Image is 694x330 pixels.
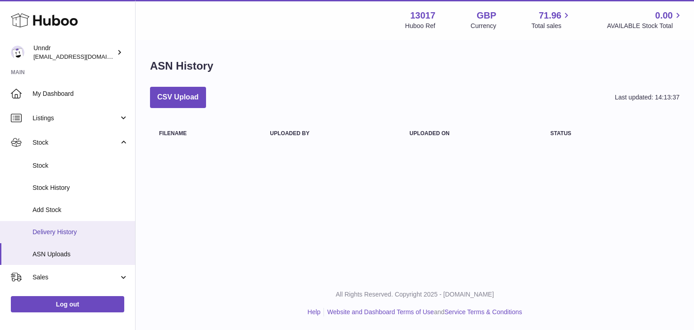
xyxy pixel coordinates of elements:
span: [EMAIL_ADDRESS][DOMAIN_NAME] [33,53,133,60]
span: AVAILABLE Stock Total [607,22,683,30]
a: Website and Dashboard Terms of Use [327,308,434,316]
span: Stock [33,138,119,147]
span: 0.00 [655,9,673,22]
button: CSV Upload [150,87,206,108]
p: All Rights Reserved. Copyright 2025 - [DOMAIN_NAME] [143,290,687,299]
th: Filename [150,122,261,146]
div: Huboo Ref [405,22,436,30]
strong: GBP [477,9,496,22]
h1: ASN History [150,59,213,73]
span: Delivery History [33,228,128,236]
span: 71.96 [539,9,561,22]
strong: 13017 [410,9,436,22]
a: 71.96 Total sales [531,9,572,30]
a: 0.00 AVAILABLE Stock Total [607,9,683,30]
div: Unndr [33,44,115,61]
th: actions [636,122,680,146]
span: Total sales [531,22,572,30]
span: ASN Uploads [33,250,128,259]
th: Uploaded by [261,122,401,146]
span: Stock [33,161,128,170]
div: Currency [471,22,497,30]
span: Stock History [33,184,128,192]
img: internalAdmin-13017@internal.huboo.com [11,46,24,59]
a: Log out [11,296,124,312]
a: Help [308,308,321,316]
span: Add Stock [33,206,128,214]
th: Uploaded on [400,122,541,146]
span: Sales [33,273,119,282]
span: My Dashboard [33,90,128,98]
li: and [324,308,522,316]
th: Status [541,122,636,146]
a: Service Terms & Conditions [445,308,522,316]
span: Listings [33,114,119,123]
div: Last updated: 14:13:37 [615,93,680,102]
